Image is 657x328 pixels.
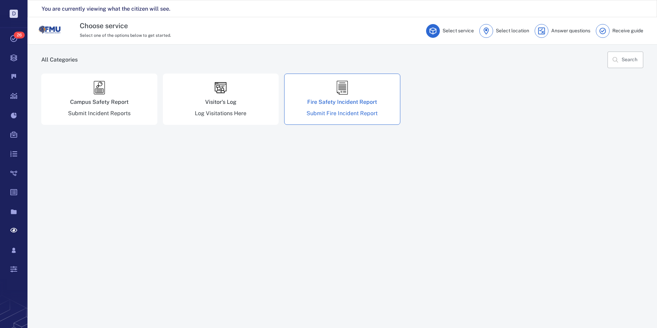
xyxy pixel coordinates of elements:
[443,28,474,34] p: Select service
[426,24,643,38] div: Service request steps
[307,109,378,118] div: Submit Fire Incident Report
[496,28,529,34] p: Select location
[41,56,78,64] h6: All Categories
[612,28,643,34] p: Receive guide
[68,109,131,118] div: Submit Incident Reports
[14,32,25,39] span: 26
[622,56,637,63] p: Search
[61,5,75,11] span: Help
[307,99,377,105] div: Fire Safety Incident Report
[70,99,129,105] div: Campus Safety Report
[38,19,60,43] a: Go home
[80,33,171,38] span: Select one of the options below to get started.
[195,109,246,118] div: Log Visitations Here
[551,28,590,34] p: Answer questions
[608,52,643,68] button: Search
[10,10,18,18] p: D
[205,99,236,105] div: Visitor's Log
[41,52,643,68] div: Record types breadcrumb
[38,19,60,41] img: Florida Memorial University logo
[80,21,353,31] h3: Choose service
